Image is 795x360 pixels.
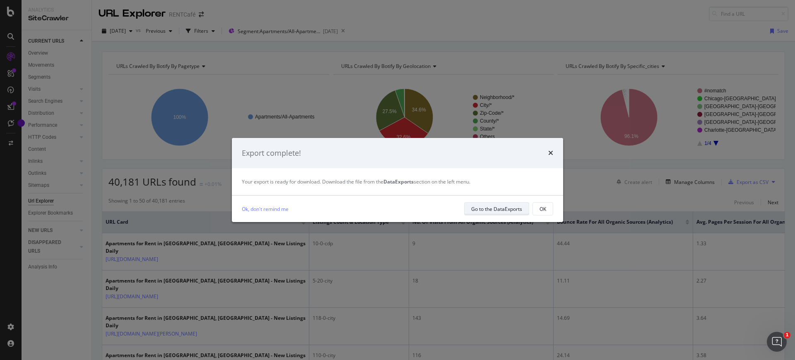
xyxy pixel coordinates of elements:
div: Your export is ready for download. Download the file from the [242,178,553,185]
div: Go to the DataExports [471,205,522,213]
a: Ok, don't remind me [242,205,289,213]
div: times [548,148,553,159]
span: section on the left menu. [383,178,470,185]
div: modal [232,138,563,222]
strong: DataExports [383,178,414,185]
span: 1 [784,332,790,338]
button: Go to the DataExports [464,202,529,215]
div: Export complete! [242,148,301,159]
iframe: Intercom live chat [767,332,787,352]
div: OK [540,205,546,213]
button: OK [532,202,553,215]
